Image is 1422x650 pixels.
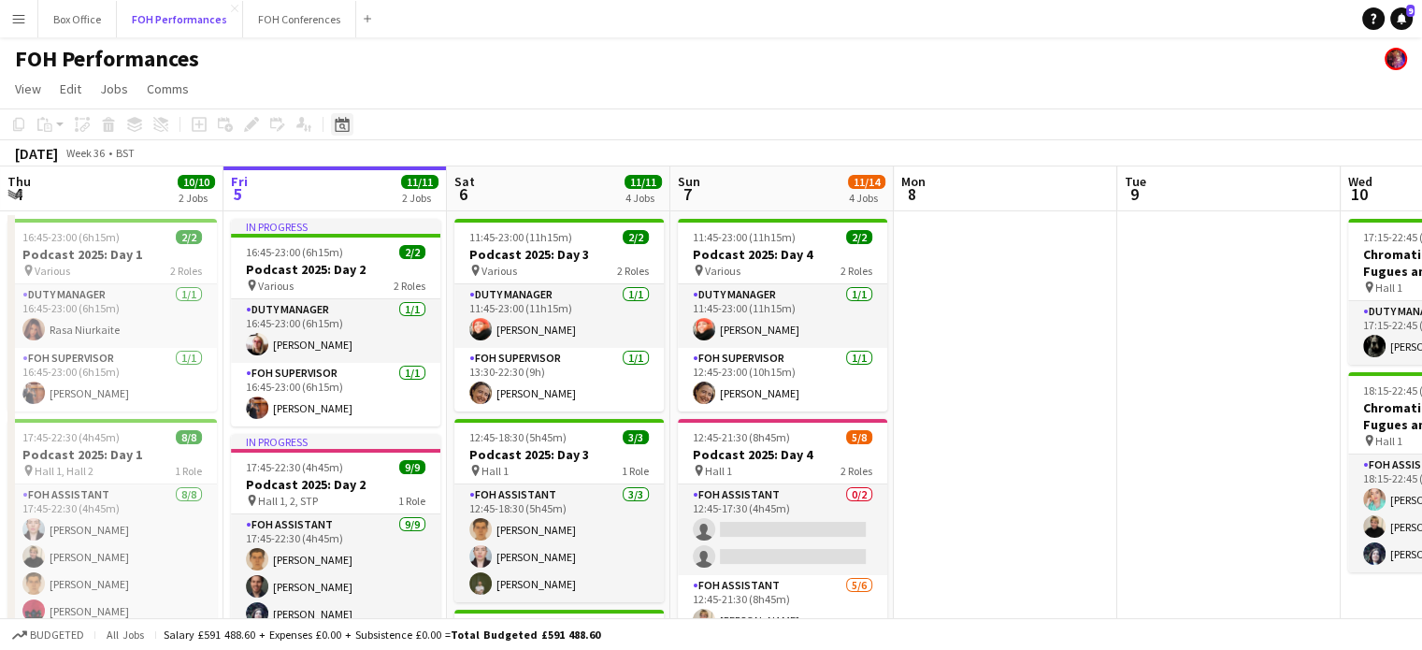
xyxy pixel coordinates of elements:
[693,230,796,244] span: 11:45-23:00 (11h15m)
[176,430,202,444] span: 8/8
[623,430,649,444] span: 3/3
[7,348,217,412] app-card-role: FOH Supervisor1/116:45-23:00 (6h15m)[PERSON_NAME]
[9,625,87,645] button: Budgeted
[394,279,425,293] span: 2 Roles
[849,191,884,205] div: 4 Jobs
[231,299,440,363] app-card-role: Duty Manager1/116:45-23:00 (6h15m)[PERSON_NAME]
[1390,7,1413,30] a: 9
[231,261,440,278] h3: Podcast 2025: Day 2
[175,464,202,478] span: 1 Role
[246,245,343,259] span: 16:45-23:00 (6h15m)
[451,628,600,642] span: Total Budgeted £591 488.60
[178,175,215,189] span: 10/10
[848,175,885,189] span: 11/14
[246,460,343,474] span: 17:45-22:30 (4h45m)
[258,279,294,293] span: Various
[454,484,664,602] app-card-role: FOH Assistant3/312:45-18:30 (5h45m)[PERSON_NAME][PERSON_NAME][PERSON_NAME]
[164,628,600,642] div: Salary £591 488.60 + Expenses £0.00 + Subsistence £0.00 =
[454,173,475,190] span: Sat
[454,246,664,263] h3: Podcast 2025: Day 3
[1375,281,1402,295] span: Hall 1
[846,430,872,444] span: 5/8
[622,464,649,478] span: 1 Role
[228,183,248,205] span: 5
[7,173,31,190] span: Thu
[35,264,70,278] span: Various
[481,264,517,278] span: Various
[7,77,49,101] a: View
[625,191,661,205] div: 4 Jobs
[62,146,108,160] span: Week 36
[693,430,790,444] span: 12:45-21:30 (8h45m)
[402,191,438,205] div: 2 Jobs
[231,219,440,426] app-job-card: In progress16:45-23:00 (6h15m)2/2Podcast 2025: Day 2 Various2 RolesDuty Manager1/116:45-23:00 (6h...
[231,173,248,190] span: Fri
[15,80,41,97] span: View
[898,183,926,205] span: 8
[22,230,120,244] span: 16:45-23:00 (6h15m)
[1375,434,1402,448] span: Hall 1
[7,446,217,463] h3: Podcast 2025: Day 1
[846,230,872,244] span: 2/2
[1348,173,1372,190] span: Wed
[231,476,440,493] h3: Podcast 2025: Day 2
[116,146,135,160] div: BST
[678,484,887,575] app-card-role: FOH Assistant0/212:45-17:30 (4h45m)
[179,191,214,205] div: 2 Jobs
[705,464,732,478] span: Hall 1
[147,80,189,97] span: Comms
[901,173,926,190] span: Mon
[454,419,664,602] app-job-card: 12:45-18:30 (5h45m)3/3Podcast 2025: Day 3 Hall 11 RoleFOH Assistant3/312:45-18:30 (5h45m)[PERSON_...
[100,80,128,97] span: Jobs
[675,183,700,205] span: 7
[705,264,740,278] span: Various
[35,464,93,478] span: Hall 1, Hall 2
[678,284,887,348] app-card-role: Duty Manager1/111:45-23:00 (11h15m)[PERSON_NAME]
[139,77,196,101] a: Comms
[454,348,664,412] app-card-role: FOH Supervisor1/113:30-22:30 (9h)[PERSON_NAME]
[481,464,509,478] span: Hall 1
[454,219,664,412] app-job-card: 11:45-23:00 (11h15m)2/2Podcast 2025: Day 3 Various2 RolesDuty Manager1/111:45-23:00 (11h15m)[PERS...
[258,494,318,508] span: Hall 1, 2, STP
[7,246,217,263] h3: Podcast 2025: Day 1
[38,1,117,37] button: Box Office
[176,230,202,244] span: 2/2
[399,245,425,259] span: 2/2
[678,219,887,412] app-job-card: 11:45-23:00 (11h15m)2/2Podcast 2025: Day 4 Various2 RolesDuty Manager1/111:45-23:00 (11h15m)[PERS...
[1345,183,1372,205] span: 10
[170,264,202,278] span: 2 Roles
[231,363,440,426] app-card-role: FOH Supervisor1/116:45-23:00 (6h15m)[PERSON_NAME]
[678,173,700,190] span: Sun
[243,1,356,37] button: FOH Conferences
[103,628,148,642] span: All jobs
[15,45,199,73] h1: FOH Performances
[15,144,58,163] div: [DATE]
[398,494,425,508] span: 1 Role
[7,284,217,348] app-card-role: Duty Manager1/116:45-23:00 (6h15m)Rasa Niurkaite
[5,183,31,205] span: 4
[117,1,243,37] button: FOH Performances
[623,230,649,244] span: 2/2
[678,348,887,412] app-card-role: FOH Supervisor1/112:45-23:00 (10h15m)[PERSON_NAME]
[22,430,120,444] span: 17:45-22:30 (4h45m)
[1125,173,1146,190] span: Tue
[52,77,89,101] a: Edit
[454,284,664,348] app-card-role: Duty Manager1/111:45-23:00 (11h15m)[PERSON_NAME]
[625,175,662,189] span: 11/11
[469,430,567,444] span: 12:45-18:30 (5h45m)
[1122,183,1146,205] span: 9
[60,80,81,97] span: Edit
[7,219,217,412] app-job-card: 16:45-23:00 (6h15m)2/2Podcast 2025: Day 1 Various2 RolesDuty Manager1/116:45-23:00 (6h15m)Rasa Ni...
[454,446,664,463] h3: Podcast 2025: Day 3
[1385,48,1407,70] app-user-avatar: Frazer Mclean
[231,434,440,449] div: In progress
[617,264,649,278] span: 2 Roles
[399,460,425,474] span: 9/9
[840,464,872,478] span: 2 Roles
[93,77,136,101] a: Jobs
